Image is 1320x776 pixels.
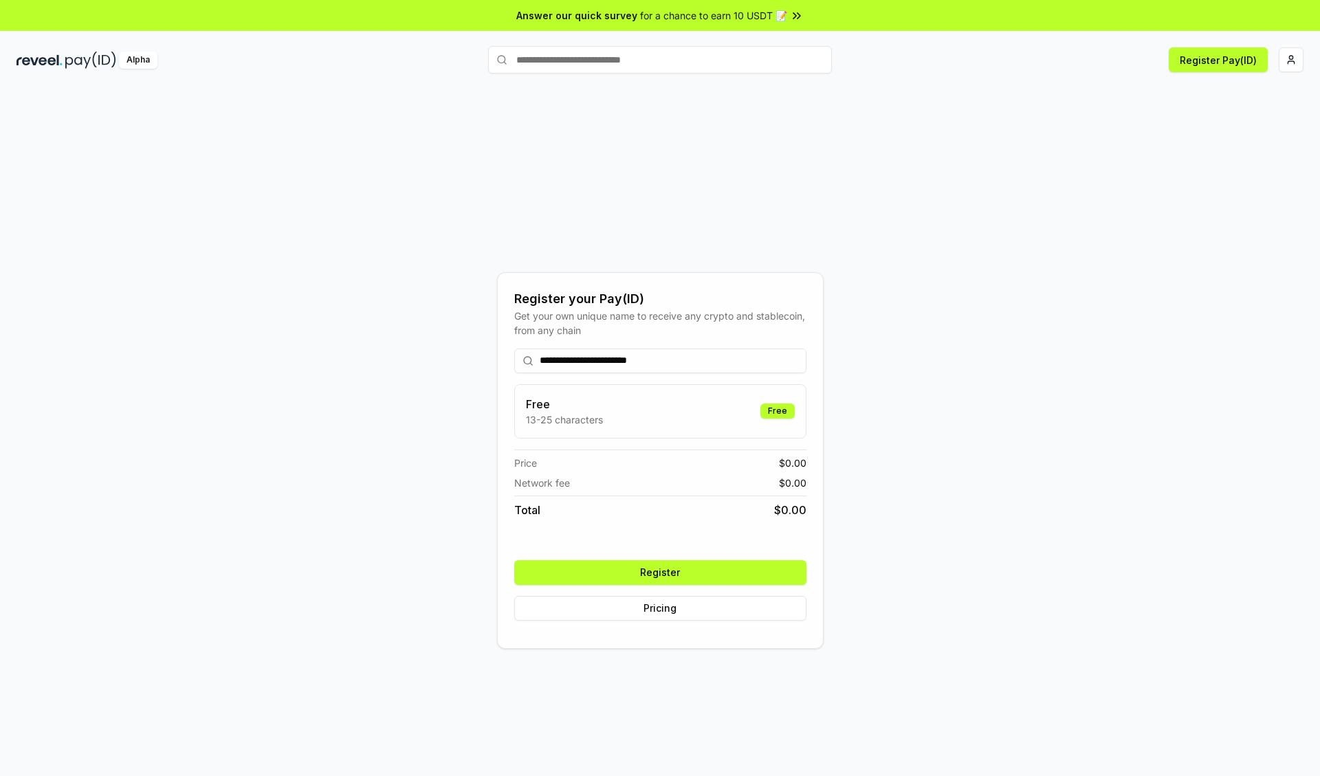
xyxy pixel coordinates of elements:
[760,403,795,419] div: Free
[526,412,603,427] p: 13-25 characters
[514,476,570,490] span: Network fee
[640,8,787,23] span: for a chance to earn 10 USDT 📝
[16,52,63,69] img: reveel_dark
[516,8,637,23] span: Answer our quick survey
[514,502,540,518] span: Total
[514,456,537,470] span: Price
[65,52,116,69] img: pay_id
[779,476,806,490] span: $ 0.00
[119,52,157,69] div: Alpha
[514,309,806,337] div: Get your own unique name to receive any crypto and stablecoin, from any chain
[774,502,806,518] span: $ 0.00
[514,289,806,309] div: Register your Pay(ID)
[514,560,806,585] button: Register
[526,396,603,412] h3: Free
[514,596,806,621] button: Pricing
[1169,47,1268,72] button: Register Pay(ID)
[779,456,806,470] span: $ 0.00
